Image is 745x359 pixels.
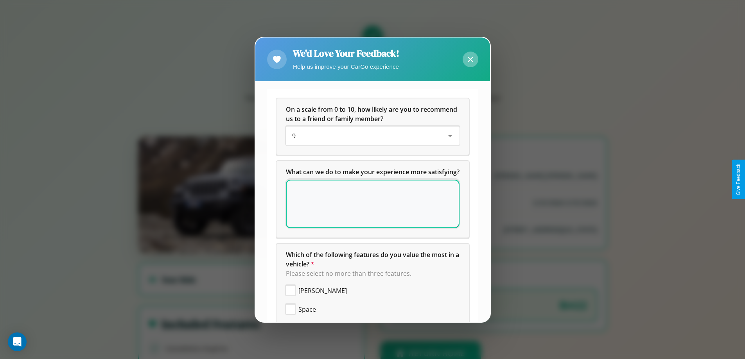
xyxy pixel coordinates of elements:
[286,250,461,268] span: Which of the following features do you value the most in a vehicle?
[286,127,460,145] div: On a scale from 0 to 10, how likely are you to recommend us to a friend or family member?
[292,132,296,140] span: 9
[286,105,460,123] h5: On a scale from 0 to 10, how likely are you to recommend us to a friend or family member?
[276,98,469,155] div: On a scale from 0 to 10, how likely are you to recommend us to a friend or family member?
[298,305,316,314] span: Space
[298,286,347,295] span: [PERSON_NAME]
[293,47,399,60] h2: We'd Love Your Feedback!
[286,168,460,176] span: What can we do to make your experience more satisfying?
[293,61,399,72] p: Help us improve your CarGo experience
[736,164,741,195] div: Give Feedback
[286,269,411,278] span: Please select no more than three features.
[286,105,459,123] span: On a scale from 0 to 10, how likely are you to recommend us to a friend or family member?
[8,332,27,351] div: Open Intercom Messenger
